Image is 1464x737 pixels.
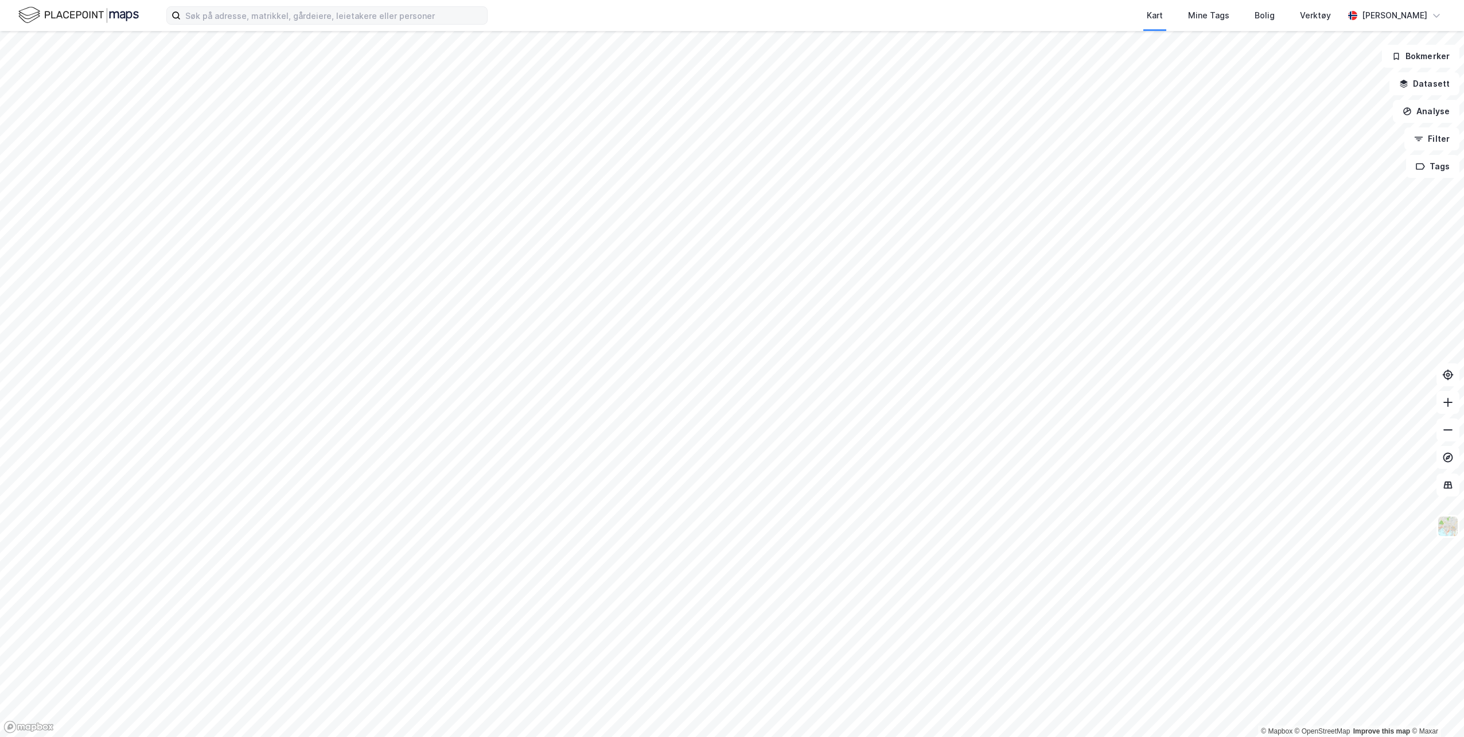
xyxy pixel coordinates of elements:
[1261,727,1292,735] a: Mapbox
[1437,515,1459,537] img: Z
[1406,155,1459,178] button: Tags
[1353,727,1410,735] a: Improve this map
[18,5,139,25] img: logo.f888ab2527a4732fd821a326f86c7f29.svg
[3,720,54,734] a: Mapbox homepage
[1300,9,1331,22] div: Verktøy
[1407,682,1464,737] iframe: Chat Widget
[1147,9,1163,22] div: Kart
[1393,100,1459,123] button: Analyse
[1255,9,1275,22] div: Bolig
[1382,45,1459,68] button: Bokmerker
[1188,9,1229,22] div: Mine Tags
[1295,727,1350,735] a: OpenStreetMap
[1362,9,1427,22] div: [PERSON_NAME]
[1389,72,1459,95] button: Datasett
[1404,127,1459,150] button: Filter
[181,7,487,24] input: Søk på adresse, matrikkel, gårdeiere, leietakere eller personer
